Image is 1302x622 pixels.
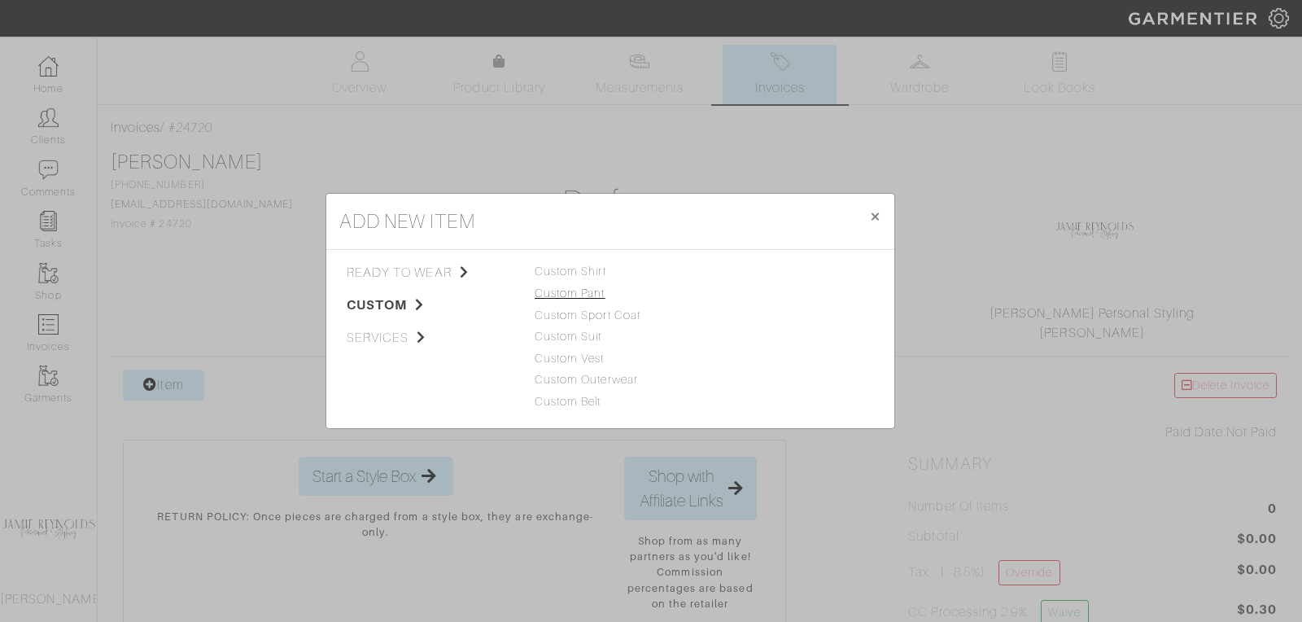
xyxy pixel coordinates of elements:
a: Custom Shirt [535,265,606,278]
a: Custom Suit [535,330,602,343]
a: Custom Outerwear [535,373,638,386]
a: Custom Sport Coat [535,309,640,322]
span: services [347,328,510,348]
span: × [869,205,881,227]
span: ready to wear [347,263,510,283]
a: Custom Vest [535,352,605,365]
h4: add new item [339,207,475,236]
a: Custom Belt [535,395,601,408]
span: custom [347,296,510,315]
a: Custom Pant [535,287,605,300]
